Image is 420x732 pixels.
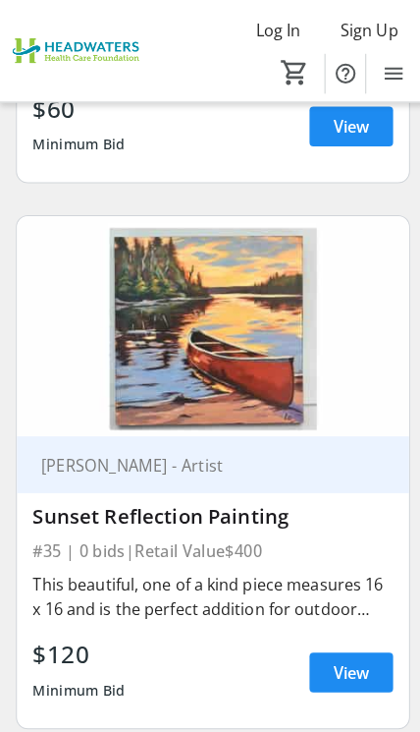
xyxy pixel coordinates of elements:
span: Log In [252,18,296,41]
div: Minimum Bid [32,663,124,699]
button: Log In [236,14,312,45]
div: Minimum Bid [32,125,124,160]
div: This beautiful, one of a kind piece measures 16 x 16 and is the perfect addition for outdoor enth... [32,565,388,612]
div: $60 [32,89,124,125]
button: Menu [369,53,408,92]
img: Headwaters Health Care Foundation's Logo [12,14,142,87]
div: $120 [32,628,124,663]
img: Sunset Reflection Painting [17,213,403,431]
div: [PERSON_NAME] - Artist [32,449,364,469]
div: Sunset Reflection Painting [32,498,388,522]
a: View [305,105,388,144]
button: Help [321,53,360,92]
button: Cart [273,54,308,89]
span: Sign Up [336,18,393,41]
a: View [305,644,388,683]
span: View [329,113,364,137]
div: #35 | 0 bids | Retail Value $400 [32,530,388,557]
button: Sign Up [320,14,408,45]
span: View [329,651,364,675]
